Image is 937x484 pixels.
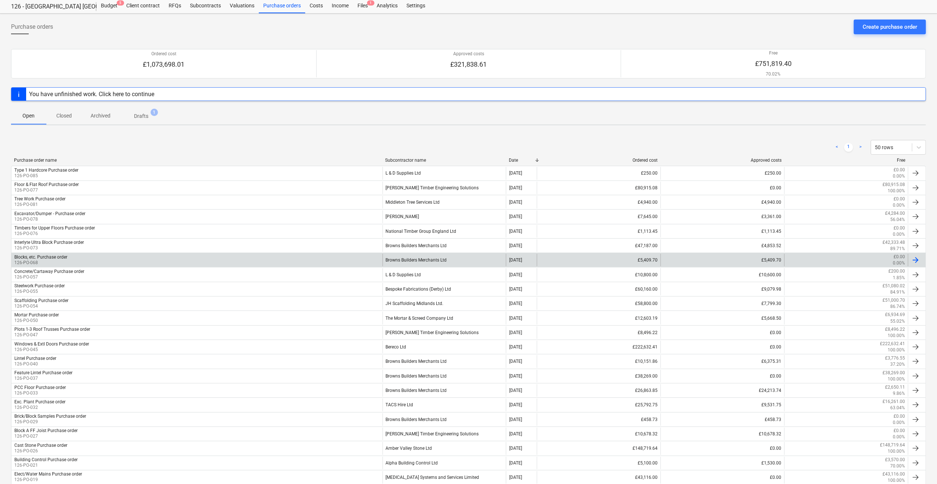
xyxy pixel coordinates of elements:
[14,332,90,338] p: 126-PO-047
[893,202,905,208] p: 0.00%
[788,158,905,163] div: Free
[14,283,65,288] div: Steelwork Purchase order
[537,210,661,223] div: £7,645.00
[661,399,784,411] div: £9,531.75
[14,433,78,439] p: 126-PO-027
[14,457,78,462] div: Building Control Purchase order
[661,225,784,238] div: £1,113.45
[661,167,784,179] div: £250.00
[383,341,506,353] div: Bereco Ltd
[537,312,661,324] div: £12,603.19
[661,442,784,455] div: £0.00
[383,384,506,397] div: Browns Builders Merchants Ltd
[755,59,792,68] p: £751,819.40
[755,50,792,56] p: Free
[14,225,95,231] div: Timbers for Upper Floors Purchase order
[14,201,66,208] p: 126-PO-081
[14,390,66,396] p: 126-PO-033
[890,318,905,325] p: 55.02%
[661,384,784,397] div: £24,213.74
[863,22,917,32] div: Create purchase order
[509,460,522,466] div: [DATE]
[14,274,84,280] p: 126-PO-057
[383,471,506,484] div: [MEDICAL_DATA] Systems and Services Limited
[883,182,905,188] p: £80,915.08
[14,260,67,266] p: 126-PO-068
[537,239,661,252] div: £47,187.00
[894,428,905,434] p: £0.00
[883,297,905,304] p: £51,000.70
[890,405,905,411] p: 63.04%
[383,442,506,455] div: Amber Valley Stone Ltd
[540,158,658,163] div: Ordered cost
[509,200,522,205] div: [DATE]
[894,196,905,202] p: £0.00
[11,3,88,11] div: 126 - [GEOGRAPHIC_DATA] [GEOGRAPHIC_DATA]
[383,399,506,411] div: TACS Hire Ltd
[383,457,506,469] div: Alpha Building Control Ltd
[537,442,661,455] div: £148,719.64
[893,275,905,281] p: 1.85%
[894,254,905,260] p: £0.00
[894,413,905,420] p: £0.00
[14,303,68,309] p: 126-PO-054
[14,385,66,390] div: PCC Floor Purchase order
[14,471,82,477] div: Elect/Water Mains Purchase order
[383,239,506,252] div: Browns Builders Merchants Ltd
[383,283,506,295] div: Bespoke Fabrications (Derby) Ltd
[856,143,865,152] a: Next page
[661,341,784,353] div: £0.00
[537,428,661,440] div: £10,678.32
[385,158,503,163] div: Subcontractor name
[383,167,506,179] div: L & D Supplies Ltd
[509,185,522,190] div: [DATE]
[888,376,905,382] p: 100.00%
[888,333,905,339] p: 100.00%
[755,71,792,77] p: 70.02%
[14,341,89,347] div: Windows & Extl Doors Purchase order
[664,158,782,163] div: Approved costs
[661,210,784,223] div: £3,361.00
[14,404,66,411] p: 126-PO-032
[883,283,905,289] p: £51,080.02
[14,298,68,303] div: Scaffolding Purchase order
[383,370,506,382] div: Browns Builders Merchants Ltd
[14,414,86,419] div: Brick/Block Samples Purchase order
[151,109,158,116] span: 1
[14,231,95,237] p: 126-PO-076
[537,457,661,469] div: £5,100.00
[537,196,661,208] div: £4,940.00
[509,158,534,163] div: Date
[14,327,90,332] div: Plots 1-3 Roof Trusses Purchase order
[661,239,784,252] div: £4,853.52
[11,22,53,31] span: Purchase orders
[661,457,784,469] div: £1,530.00
[14,428,78,433] div: Block A FF Joist Purchase order
[893,260,905,266] p: 0.00%
[888,268,905,274] p: £200.00
[29,91,154,98] div: You have unfinished work. Click here to continue
[383,312,506,324] div: The Mortar & Screed Company Ltd
[537,384,661,397] div: £26,863.85
[14,288,65,295] p: 126-PO-055
[383,254,506,266] div: Browns Builders Merchants Ltd
[893,173,905,179] p: 0.00%
[885,384,905,390] p: £2,650.11
[888,448,905,455] p: 100.00%
[14,173,78,179] p: 126-PO-085
[537,182,661,194] div: £80,915.08
[885,210,905,217] p: £4,284.00
[451,51,487,57] p: Approved costs
[509,330,522,335] div: [DATE]
[14,443,67,448] div: Cast Stone Purchase order
[661,312,784,324] div: £5,668.50
[661,182,784,194] div: £0.00
[14,312,59,318] div: Mortar Purchase order
[509,344,522,350] div: [DATE]
[91,112,110,120] p: Archived
[143,51,184,57] p: Ordered cost
[883,399,905,405] p: £16,261.00
[900,449,937,484] iframe: Chat Widget
[661,355,784,368] div: £6,375.31
[509,431,522,436] div: [DATE]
